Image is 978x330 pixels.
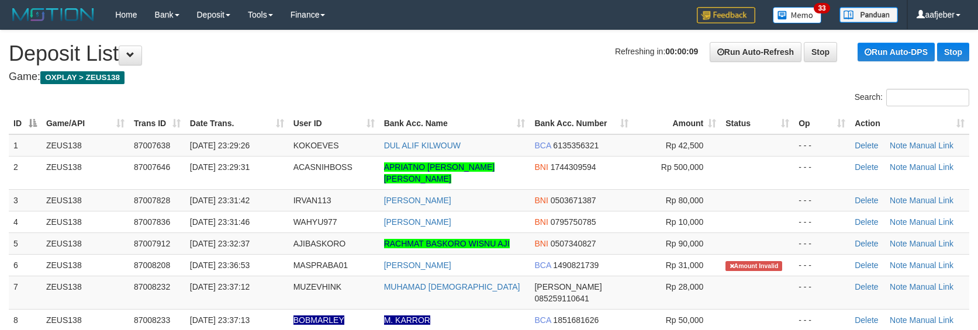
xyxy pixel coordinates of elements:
span: Rp 28,000 [666,282,704,291]
span: Refreshing in: [615,47,698,56]
span: OXPLAY > ZEUS138 [40,71,125,84]
span: BCA [534,260,551,270]
td: - - - [794,254,850,276]
a: Delete [855,217,878,227]
span: KOKOEVES [293,141,339,150]
img: panduan.png [839,7,898,23]
a: Manual Link [910,315,954,325]
span: [DATE] 23:31:42 [190,196,250,205]
span: ACASNIHBOSS [293,162,353,172]
a: Manual Link [910,260,954,270]
td: 3 [9,189,42,211]
span: Amount is not matched [725,261,782,271]
span: Rp 31,000 [666,260,704,270]
span: WAHYU977 [293,217,337,227]
span: 87007638 [134,141,170,150]
span: [DATE] 23:29:31 [190,162,250,172]
td: 1 [9,134,42,157]
span: [DATE] 23:29:26 [190,141,250,150]
span: BNI [534,217,548,227]
span: 87007828 [134,196,170,205]
a: Run Auto-DPS [858,43,935,61]
span: [DATE] 23:31:46 [190,217,250,227]
a: APRIATNO [PERSON_NAME] [PERSON_NAME] [384,162,495,183]
span: Copy 1744309594 to clipboard [551,162,596,172]
span: IRVAN113 [293,196,331,205]
td: - - - [794,276,850,309]
img: Feedback.jpg [697,7,755,23]
th: Op: activate to sort column ascending [794,113,850,134]
span: Copy 0795750785 to clipboard [551,217,596,227]
span: 33 [814,3,830,13]
td: ZEUS138 [42,232,129,254]
a: Note [890,196,907,205]
td: - - - [794,156,850,189]
a: Note [890,217,907,227]
span: Copy 6135356321 to clipboard [553,141,599,150]
td: 5 [9,232,42,254]
h4: Game: [9,71,969,83]
td: 4 [9,211,42,232]
a: [PERSON_NAME] [384,217,451,227]
th: Date Trans.: activate to sort column ascending [185,113,289,134]
span: [DATE] 23:37:12 [190,282,250,291]
td: ZEUS138 [42,134,129,157]
span: 87007646 [134,162,170,172]
span: [PERSON_NAME] [534,282,602,291]
a: M. KARROR [384,315,430,325]
a: Note [890,162,907,172]
td: ZEUS138 [42,189,129,211]
a: Delete [855,239,878,248]
span: Rp 500,000 [661,162,703,172]
td: - - - [794,189,850,211]
span: 87007912 [134,239,170,248]
th: Trans ID: activate to sort column ascending [129,113,185,134]
span: Rp 80,000 [666,196,704,205]
span: 87008208 [134,260,170,270]
th: Status: activate to sort column ascending [721,113,794,134]
td: - - - [794,211,850,232]
span: Copy 1851681626 to clipboard [553,315,599,325]
a: Note [890,260,907,270]
a: Manual Link [910,239,954,248]
a: Delete [855,141,878,150]
td: - - - [794,232,850,254]
span: BCA [534,141,551,150]
a: Note [890,141,907,150]
a: RACHMAT BASKORO WISNU AJI [384,239,510,248]
h1: Deposit List [9,42,969,65]
a: Run Auto-Refresh [710,42,801,62]
span: [DATE] 23:37:13 [190,315,250,325]
a: Manual Link [910,282,954,291]
th: ID: activate to sort column descending [9,113,42,134]
a: Manual Link [910,162,954,172]
span: Rp 10,000 [666,217,704,227]
td: ZEUS138 [42,211,129,232]
a: Delete [855,315,878,325]
span: 87007836 [134,217,170,227]
td: 2 [9,156,42,189]
span: Copy 0507340827 to clipboard [551,239,596,248]
a: Stop [937,43,969,61]
span: BNI [534,239,548,248]
strong: 00:00:09 [665,47,698,56]
span: AJIBASKORO [293,239,345,248]
td: ZEUS138 [42,276,129,309]
span: 87008233 [134,315,170,325]
span: Copy 0503671387 to clipboard [551,196,596,205]
a: Manual Link [910,217,954,227]
a: Delete [855,260,878,270]
span: Rp 42,500 [666,141,704,150]
td: 6 [9,254,42,276]
a: Note [890,315,907,325]
span: MASPRABA01 [293,260,348,270]
td: ZEUS138 [42,156,129,189]
th: Bank Acc. Number: activate to sort column ascending [530,113,633,134]
a: Manual Link [910,196,954,205]
span: 87008232 [134,282,170,291]
a: MUHAMAD [DEMOGRAPHIC_DATA] [384,282,520,291]
a: Manual Link [910,141,954,150]
a: DUL ALIF KILWOUW [384,141,461,150]
a: Delete [855,196,878,205]
span: Copy 1490821739 to clipboard [553,260,599,270]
